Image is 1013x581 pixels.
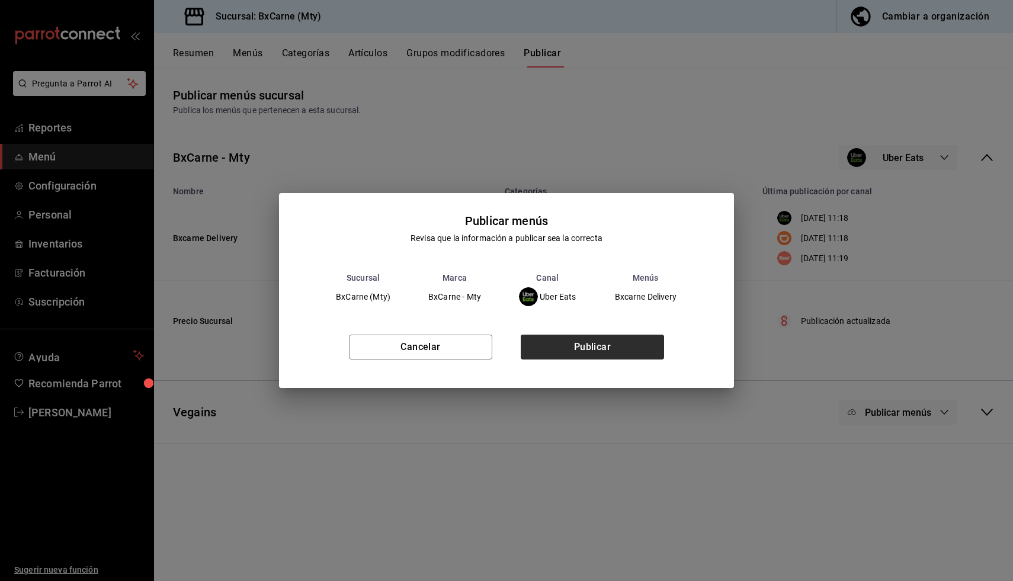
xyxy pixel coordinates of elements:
div: Revisa que la información a publicar sea la correcta [411,232,602,245]
th: Sucursal [317,273,409,283]
td: BxCarne (Mty) [317,283,409,311]
div: Publicar menús [465,212,548,230]
button: Publicar [521,335,664,359]
div: Uber Eats [519,287,576,306]
button: Cancelar [349,335,492,359]
th: Marca [409,273,500,283]
th: Canal [500,273,595,283]
span: Bxcarne Delivery [615,293,677,301]
td: BxCarne - Mty [409,283,500,311]
th: Menús [595,273,696,283]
